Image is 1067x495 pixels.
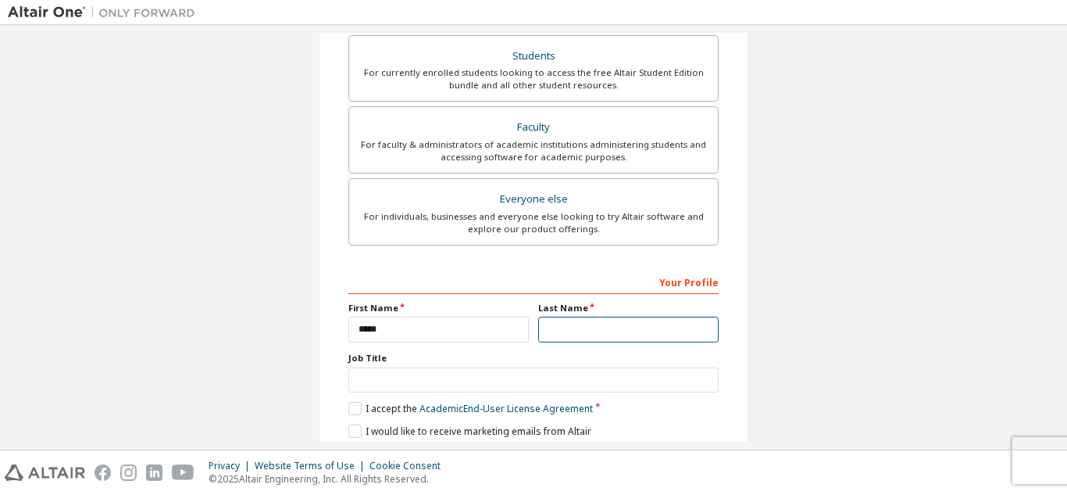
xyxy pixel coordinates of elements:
[348,352,719,364] label: Job Title
[359,138,708,163] div: For faculty & administrators of academic institutions administering students and accessing softwa...
[172,465,194,481] img: youtube.svg
[538,302,719,314] label: Last Name
[8,5,203,20] img: Altair One
[348,269,719,294] div: Your Profile
[369,460,450,472] div: Cookie Consent
[95,465,111,481] img: facebook.svg
[419,402,593,415] a: Academic End-User License Agreement
[348,425,591,438] label: I would like to receive marketing emails from Altair
[348,302,529,314] label: First Name
[359,66,708,91] div: For currently enrolled students looking to access the free Altair Student Edition bundle and all ...
[146,465,162,481] img: linkedin.svg
[209,472,450,486] p: © 2025 Altair Engineering, Inc. All Rights Reserved.
[359,188,708,210] div: Everyone else
[348,402,593,415] label: I accept the
[255,460,369,472] div: Website Terms of Use
[359,117,708,138] div: Faculty
[5,465,85,481] img: altair_logo.svg
[209,460,255,472] div: Privacy
[359,45,708,67] div: Students
[120,465,137,481] img: instagram.svg
[359,210,708,235] div: For individuals, businesses and everyone else looking to try Altair software and explore our prod...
